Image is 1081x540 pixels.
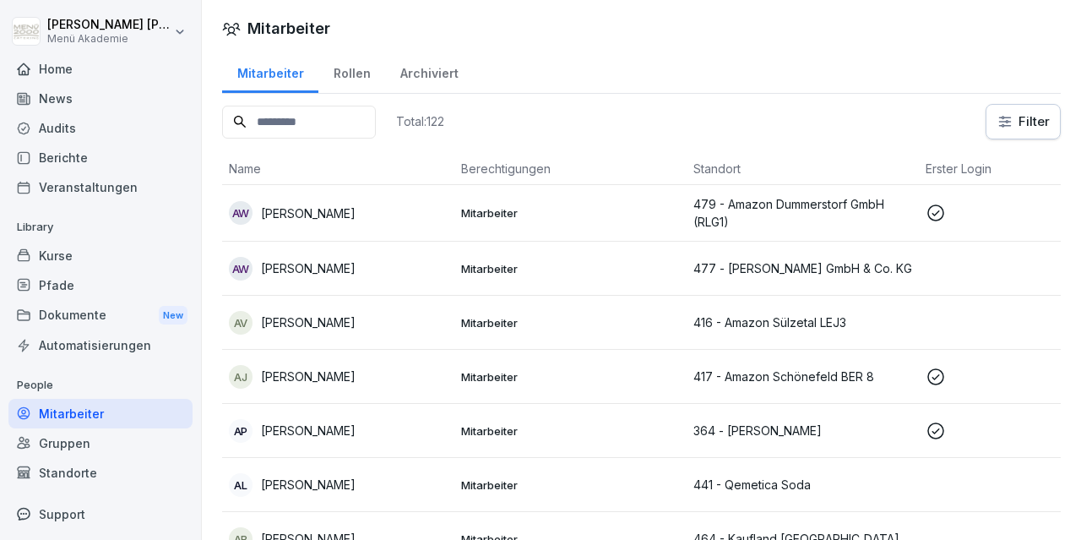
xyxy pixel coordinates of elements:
a: Kurse [8,241,193,270]
h1: Mitarbeiter [247,17,330,40]
a: Veranstaltungen [8,172,193,202]
p: Mitarbeiter [461,261,680,276]
a: Rollen [318,50,385,93]
p: 364 - [PERSON_NAME] [693,422,912,439]
button: Filter [986,105,1060,139]
div: AL [229,473,253,497]
a: Mitarbeiter [8,399,193,428]
div: AW [229,201,253,225]
p: 477 - [PERSON_NAME] GmbH & Co. KG [693,259,912,277]
p: [PERSON_NAME] [261,368,356,385]
a: Pfade [8,270,193,300]
div: AW [229,257,253,281]
p: 479 - Amazon Dummerstorf GmbH (RLG1) [693,195,912,231]
div: Filter [997,113,1050,130]
p: [PERSON_NAME] [261,422,356,439]
p: Mitarbeiter [461,315,680,330]
div: AV [229,311,253,335]
p: 441 - Qemetica Soda [693,476,912,494]
th: Berechtigungen [454,153,687,185]
p: Menü Akademie [47,33,171,45]
a: Mitarbeiter [222,50,318,93]
a: Automatisierungen [8,330,193,360]
p: Mitarbeiter [461,369,680,385]
a: DokumenteNew [8,300,193,331]
p: People [8,372,193,399]
th: Name [222,153,454,185]
p: Mitarbeiter [461,477,680,493]
p: Total: 122 [396,113,444,129]
div: AJ [229,365,253,389]
a: Gruppen [8,428,193,458]
a: Archiviert [385,50,473,93]
div: Dokumente [8,300,193,331]
p: [PERSON_NAME] [261,259,356,277]
p: 417 - Amazon Schönefeld BER 8 [693,368,912,385]
p: [PERSON_NAME] [261,314,356,331]
p: [PERSON_NAME] [261,476,356,494]
div: AP [229,419,253,443]
a: News [8,84,193,113]
p: [PERSON_NAME] [PERSON_NAME] [47,18,171,32]
a: Standorte [8,458,193,488]
p: Mitarbeiter [461,205,680,221]
a: Home [8,54,193,84]
p: 416 - Amazon Sülzetal LEJ3 [693,314,912,331]
div: New [159,306,187,325]
div: Support [8,499,193,529]
a: Audits [8,113,193,143]
th: Standort [687,153,919,185]
p: Mitarbeiter [461,423,680,439]
a: Berichte [8,143,193,172]
p: [PERSON_NAME] [261,205,356,222]
p: Library [8,214,193,241]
